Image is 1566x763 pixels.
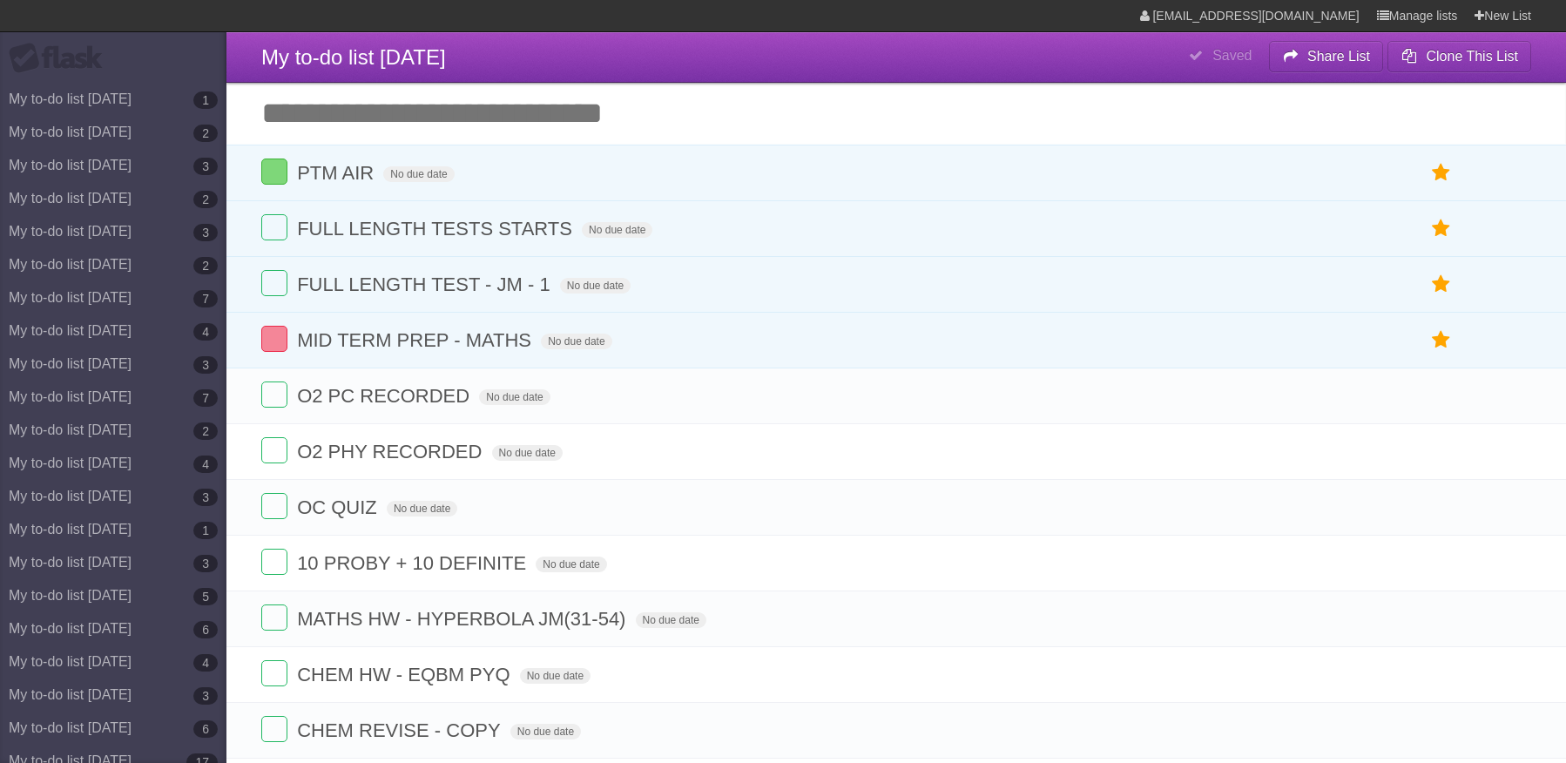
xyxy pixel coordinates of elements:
b: 2 [193,257,218,274]
span: FULL LENGTH TESTS STARTS [297,218,577,240]
span: No due date [636,612,706,628]
span: No due date [520,668,591,684]
label: Done [261,660,287,686]
span: CHEM REVISE - COPY [297,719,504,741]
span: No due date [479,389,550,405]
span: No due date [582,222,652,238]
span: OC QUIZ [297,496,381,518]
b: Clone This List [1426,49,1518,64]
label: Star task [1425,326,1458,354]
b: 3 [193,555,218,572]
b: 3 [193,489,218,506]
div: Flask [9,43,113,74]
label: Done [261,493,287,519]
b: 7 [193,290,218,307]
b: 1 [193,91,218,109]
label: Done [261,326,287,352]
span: O2 PC RECORDED [297,385,474,407]
span: MID TERM PREP - MATHS [297,329,536,351]
label: Star task [1425,159,1458,187]
span: O2 PHY RECORDED [297,441,486,463]
span: MATHS HW - HYPERBOLA JM(31-54) [297,608,630,630]
label: Star task [1425,214,1458,243]
label: Done [261,604,287,631]
b: 6 [193,720,218,738]
b: 3 [193,224,218,241]
b: 7 [193,389,218,407]
span: No due date [510,724,581,739]
b: 4 [193,456,218,473]
span: No due date [383,166,454,182]
b: 2 [193,422,218,440]
b: Share List [1307,49,1370,64]
label: Done [261,214,287,240]
span: 10 PROBY + 10 DEFINITE [297,552,530,574]
b: 3 [193,356,218,374]
span: FULL LENGTH TEST - JM - 1 [297,273,555,295]
span: No due date [387,501,457,517]
span: No due date [492,445,563,461]
b: 6 [193,621,218,638]
button: Share List [1269,41,1384,72]
label: Done [261,159,287,185]
label: Star task [1425,270,1458,299]
b: 3 [193,687,218,705]
span: No due date [541,334,611,349]
label: Done [261,270,287,296]
span: CHEM HW - EQBM PYQ [297,664,514,685]
b: 4 [193,654,218,672]
span: PTM AIR [297,162,378,184]
label: Done [261,437,287,463]
b: 2 [193,191,218,208]
b: 1 [193,522,218,539]
button: Clone This List [1387,41,1531,72]
span: No due date [536,557,606,572]
b: Saved [1212,48,1252,63]
b: 3 [193,158,218,175]
span: My to-do list [DATE] [261,45,446,69]
span: No due date [560,278,631,294]
label: Done [261,716,287,742]
label: Done [261,549,287,575]
b: 5 [193,588,218,605]
b: 2 [193,125,218,142]
b: 4 [193,323,218,341]
label: Done [261,381,287,408]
